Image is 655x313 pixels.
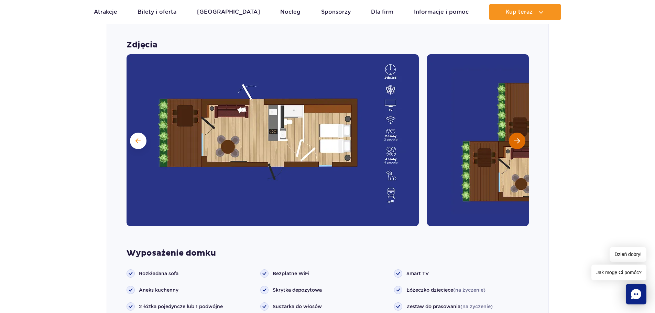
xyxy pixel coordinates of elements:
span: Suszarka do włosów [273,303,322,310]
a: Bilety i oferta [138,4,176,20]
span: (na życzenie) [460,304,493,309]
span: Jak mogę Ci pomóc? [591,265,646,280]
span: (na życzenie) [453,287,485,293]
strong: Wyposażenie domku [127,248,529,258]
span: Aneks kuchenny [139,287,178,293]
a: Dla firm [371,4,393,20]
button: Następny slajd [509,133,525,149]
a: Informacje i pomoc [414,4,469,20]
button: Kup teraz [489,4,561,20]
a: Nocleg [280,4,301,20]
span: Zestaw do prasowania [406,303,493,310]
span: Skrytka depozytowa [273,287,322,293]
a: Sponsorzy [321,4,351,20]
span: Bezpłatne WiFi [273,270,309,277]
a: [GEOGRAPHIC_DATA] [197,4,260,20]
span: Dzień dobry! [610,247,646,262]
span: Łóżeczko dziecięce [406,287,485,293]
div: Chat [626,284,646,304]
a: Atrakcje [94,4,117,20]
span: 2 łóżka pojedyncze lub 1 podwójne [139,303,223,310]
span: Rozkładana sofa [139,270,178,277]
strong: Zdjęcia [127,40,529,50]
span: Kup teraz [505,9,533,15]
span: Smart TV [406,270,429,277]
